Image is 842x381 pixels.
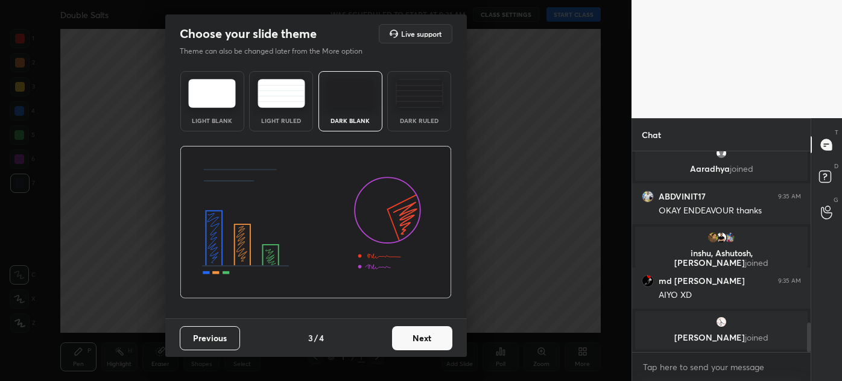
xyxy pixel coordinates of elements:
div: 9:35 AM [778,277,801,285]
img: default.png [715,147,727,159]
img: 9017f1c22f9a462681925bb830bd53f0.jpg [715,231,727,244]
p: D [834,162,838,171]
img: aa8dbe57245a4d328bcd034b90d22050.jpg [715,316,727,328]
h6: md [PERSON_NAME] [659,276,745,286]
h4: / [314,332,318,344]
h4: 3 [308,332,313,344]
img: 06387089e6254d77a9a46b97e37d9b1e.jpg [642,190,654,203]
p: T [835,128,838,137]
div: Light Blank [188,118,236,124]
p: Aaradhya [642,164,800,174]
img: darkRuledTheme.de295e13.svg [396,79,443,108]
button: Previous [180,326,240,350]
p: Chat [632,119,671,151]
div: Light Ruled [257,118,305,124]
div: AIYO XD [659,289,801,301]
h5: Live support [401,30,442,37]
img: lightTheme.e5ed3b09.svg [188,79,236,108]
p: [PERSON_NAME] [642,333,800,342]
h4: 4 [319,332,324,344]
span: joined [745,332,768,343]
div: 9:35 AM [778,193,801,200]
p: G [834,195,838,204]
h2: Choose your slide theme [180,26,317,42]
h6: ABDVINIT17 [659,191,706,202]
button: Next [392,326,452,350]
img: lightRuledTheme.5fabf969.svg [258,79,305,108]
img: darkTheme.f0cc69e5.svg [326,79,374,108]
p: Theme can also be changed later from the More option [180,46,375,57]
span: joined [730,163,753,174]
img: darkThemeBanner.d06ce4a2.svg [180,146,452,299]
div: Dark Blank [326,118,375,124]
p: inshu, Ashutosh, [PERSON_NAME] [642,248,800,268]
div: Dark Ruled [395,118,443,124]
img: 1ece4d002fe746169bb4b6ed22a7be5b.jpg [724,231,736,244]
img: e9b17cfde4f34e0f91db69c8ee2e3dcf.jpg [707,231,719,244]
div: OKAY ENDEAVOUR thanks [659,205,801,217]
img: c7364fc8c3474f12954ad58cc4f1563b.jpg [642,275,654,287]
div: grid [632,151,811,352]
span: joined [745,257,768,268]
